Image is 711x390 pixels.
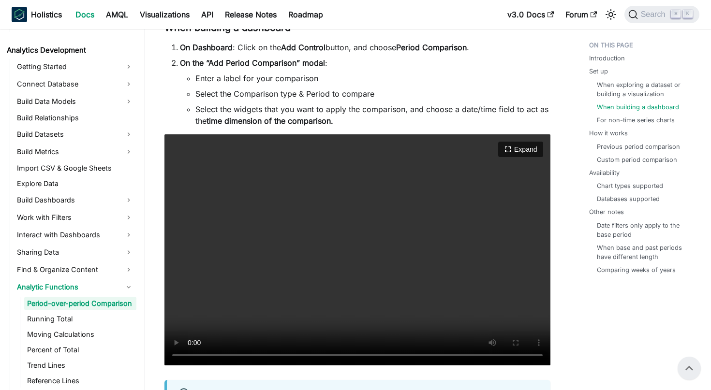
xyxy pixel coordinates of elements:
[14,262,136,277] a: Find & Organize Content
[597,265,676,274] a: Comparing weeks of years
[498,142,543,157] button: Expand video
[195,88,550,100] li: Select the Comparison type & Period to compare
[14,127,136,142] a: Build Datasets
[14,144,136,159] a: Build Metrics
[14,210,136,225] a: Work with Filters
[24,343,136,357] a: Percent of Total
[589,207,624,217] a: Other notes
[597,243,692,261] a: When base and past periods have different length
[14,227,136,243] a: Interact with Dashboards
[597,102,679,112] a: When building a dashboard
[195,72,550,84] li: Enter a label for your comparison
[207,116,333,126] strong: time dimension of the comparison.
[671,10,681,18] kbd: ⌘
[597,155,677,164] a: Custom period comparison
[14,177,136,190] a: Explore Data
[4,43,136,57] a: Analytics Development
[14,192,136,208] a: Build Dashboards
[597,80,692,99] a: When exploring a dataset or building a visualization
[589,67,608,76] a: Set up
[14,94,136,109] a: Build Data Models
[31,9,62,20] b: Holistics
[597,194,660,203] a: Databases supported
[597,116,675,125] a: For non-time series charts
[24,359,136,372] a: Trend Lines
[603,7,619,22] button: Switch between dark and light mode (currently light mode)
[14,161,136,175] a: Import CSV & Google Sheets
[180,57,550,127] li: :
[24,312,136,326] a: Running Total
[396,43,467,52] strong: Period Comparison
[180,42,550,53] li: : Click on the button, and choose .
[597,142,680,151] a: Previous period comparison
[70,7,100,22] a: Docs
[24,297,136,310] a: Period-over-period Comparison
[683,10,693,18] kbd: K
[219,7,282,22] a: Release Notes
[164,134,550,366] video: Your browser does not support embedding video, but you can .
[624,6,699,23] button: Search (Command+K)
[195,103,550,127] li: Select the widgets that you want to apply the comparison, and choose a date/time field to act as the
[14,76,136,92] a: Connect Database
[597,221,692,239] a: Date filters only apply to the base period
[12,7,62,22] a: HolisticsHolistics
[14,59,136,74] a: Getting Started
[678,357,701,380] button: Scroll back to top
[180,43,233,52] strong: On Dashboard
[597,181,663,190] a: Chart types supported
[100,7,134,22] a: AMQL
[180,58,325,68] strong: On the “Add Period Comparison” modal
[134,7,195,22] a: Visualizations
[589,54,625,63] a: Introduction
[195,7,219,22] a: API
[589,168,620,177] a: Availability
[589,129,628,138] a: How it works
[12,7,27,22] img: Holistics
[560,7,603,22] a: Forum
[14,279,136,295] a: Analytic Functions
[24,374,136,388] a: Reference Lines
[638,10,671,19] span: Search
[14,111,136,125] a: Build Relationships
[24,328,136,341] a: Moving Calculations
[502,7,560,22] a: v3.0 Docs
[281,43,326,52] strong: Add Control
[282,7,329,22] a: Roadmap
[14,245,136,260] a: Sharing Data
